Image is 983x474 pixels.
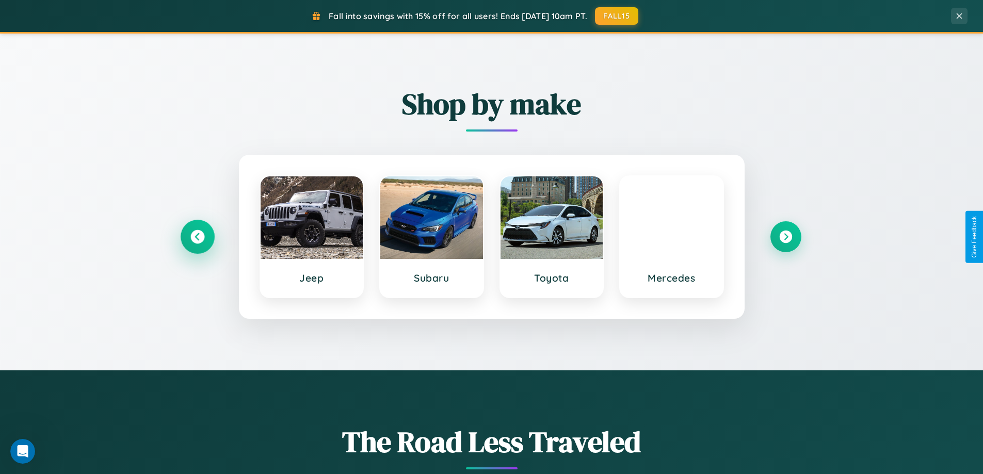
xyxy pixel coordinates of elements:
[10,439,35,464] iframe: Intercom live chat
[971,216,978,258] div: Give Feedback
[329,11,587,21] span: Fall into savings with 15% off for all users! Ends [DATE] 10am PT.
[595,7,638,25] button: FALL15
[271,272,353,284] h3: Jeep
[511,272,593,284] h3: Toyota
[631,272,713,284] h3: Mercedes
[182,422,801,462] h1: The Road Less Traveled
[391,272,473,284] h3: Subaru
[182,84,801,124] h2: Shop by make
